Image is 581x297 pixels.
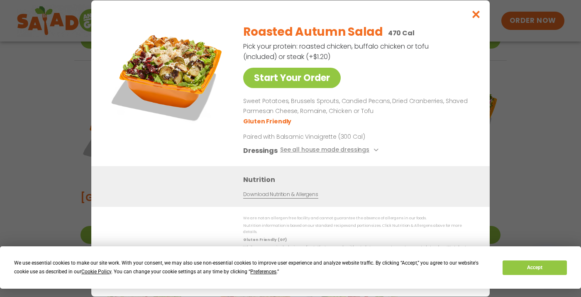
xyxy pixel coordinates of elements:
h3: Dressings [243,145,278,156]
img: Featured product photo for Roasted Autumn Salad [110,17,226,133]
div: We use essential cookies to make our site work. With your consent, we may also use non-essential ... [14,259,493,276]
button: Close modal [463,0,490,28]
span: Cookie Policy [81,269,111,275]
a: Download Nutrition & Allergens [243,191,318,199]
p: Pick your protein: roasted chicken, buffalo chicken or tofu (included) or steak (+$1.20) [243,41,430,62]
h2: Roasted Autumn Salad [243,23,383,41]
p: Nutrition information is based on our standard recipes and portion sizes. Click Nutrition & Aller... [243,223,473,236]
p: Sweet Potatoes, Brussels Sprouts, Candied Pecans, Dried Cranberries, Shaved Parmesan Cheese, Roma... [243,96,470,116]
strong: Gluten Friendly (GF) [243,237,286,242]
h3: Nutrition [243,174,477,185]
li: Gluten Friendly [243,117,293,126]
a: Start Your Order [243,68,341,88]
p: 470 Cal [388,28,415,38]
p: We are not an allergen free facility and cannot guarantee the absence of allergens in our foods. [243,215,473,221]
span: Preferences [250,269,276,275]
p: Paired with Balsamic Vinaigrette (300 Cal) [243,133,397,141]
button: See all house made dressings [280,145,381,156]
button: Accept [503,260,566,275]
p: While our menu includes ingredients that are made without gluten, our restaurants are not gluten ... [243,244,473,257]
